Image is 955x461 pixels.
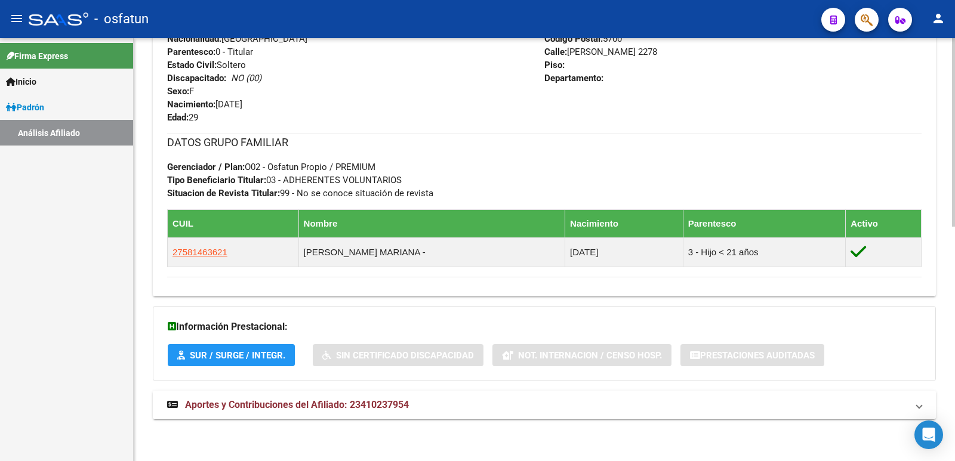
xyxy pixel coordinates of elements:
[167,112,189,123] strong: Edad:
[167,99,215,110] strong: Nacimiento:
[846,209,922,237] th: Activo
[185,399,409,410] span: Aportes y Contribuciones del Afiliado: 23410237954
[167,73,226,83] strong: Discapacitado:
[544,73,603,83] strong: Departamento:
[336,350,474,361] span: Sin Certificado Discapacidad
[167,86,189,97] strong: Sexo:
[680,344,824,366] button: Prestaciones Auditadas
[167,188,433,199] span: 99 - No se conoce situación de revista
[544,33,622,44] span: 5700
[931,11,945,26] mat-icon: person
[167,33,307,44] span: [GEOGRAPHIC_DATA]
[565,209,683,237] th: Nacimiento
[298,209,565,237] th: Nombre
[167,112,198,123] span: 29
[94,6,149,32] span: - osfatun
[6,49,68,63] span: Firma Express
[172,247,227,257] span: 27581463621
[518,350,662,361] span: Not. Internacion / Censo Hosp.
[544,47,657,57] span: [PERSON_NAME] 2278
[167,162,375,172] span: O02 - Osfatun Propio / PREMIUM
[313,344,483,366] button: Sin Certificado Discapacidad
[167,175,266,185] strong: Tipo Beneficiario Titular:
[544,60,565,70] strong: Piso:
[565,237,683,267] td: [DATE]
[167,60,217,70] strong: Estado Civil:
[167,175,402,185] span: 03 - ADHERENTES VOLUNTARIOS
[914,420,943,449] div: Open Intercom Messenger
[167,47,215,57] strong: Parentesco:
[168,209,299,237] th: CUIL
[190,350,285,361] span: SUR / SURGE / INTEGR.
[683,237,846,267] td: 3 - Hijo < 21 años
[167,33,221,44] strong: Nacionalidad:
[167,134,922,151] h3: DATOS GRUPO FAMILIAR
[167,47,253,57] span: 0 - Titular
[6,75,36,88] span: Inicio
[683,209,846,237] th: Parentesco
[153,391,936,419] mat-expansion-panel-header: Aportes y Contribuciones del Afiliado: 23410237954
[231,73,261,83] i: NO (00)
[167,162,245,172] strong: Gerenciador / Plan:
[168,318,921,335] h3: Información Prestacional:
[167,99,242,110] span: [DATE]
[700,350,815,361] span: Prestaciones Auditadas
[167,188,280,199] strong: Situacion de Revista Titular:
[168,344,295,366] button: SUR / SURGE / INTEGR.
[544,47,567,57] strong: Calle:
[298,237,565,267] td: [PERSON_NAME] MARIANA -
[544,33,603,44] strong: Código Postal:
[167,86,194,97] span: F
[10,11,24,26] mat-icon: menu
[167,60,246,70] span: Soltero
[6,101,44,114] span: Padrón
[492,344,671,366] button: Not. Internacion / Censo Hosp.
